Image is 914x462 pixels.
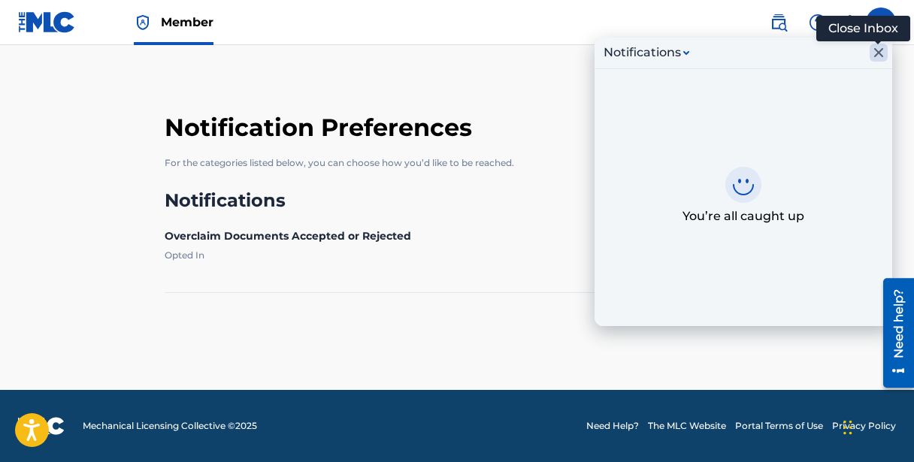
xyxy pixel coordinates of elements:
h1: Notification Preferences [165,105,749,144]
iframe: Chat Widget [839,390,914,462]
img: help [809,14,827,32]
iframe: Resource Center [872,273,914,394]
a: Privacy Policy [832,419,896,433]
button: Close Inbox [870,44,888,62]
a: The MLC Website [648,419,726,433]
h1: Notifications [165,189,749,212]
img: Top Rightsholder [134,14,152,32]
label: Opted In [165,249,713,261]
span: Member [161,14,213,31]
div: Drag [843,405,852,450]
div: You’re all caught up [678,203,809,230]
span: Mechanical Licensing Collective © 2025 [83,419,257,433]
p: For the categories listed below, you can choose how you’d like to be reached. [165,144,749,182]
a: Portal Terms of Use [735,419,823,433]
img: MLC Logo [18,11,76,33]
div: Notifications [842,15,857,30]
div: Help [803,8,833,38]
div: Notifications [604,44,681,62]
a: Need Help? [586,419,639,433]
div: Overclaim Documents Accepted or Rejected [165,228,749,244]
div: User Menu [866,8,896,38]
a: Public Search [764,8,794,38]
button: Notifications [599,44,694,62]
img: search [770,14,788,32]
img: logo [18,417,65,435]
